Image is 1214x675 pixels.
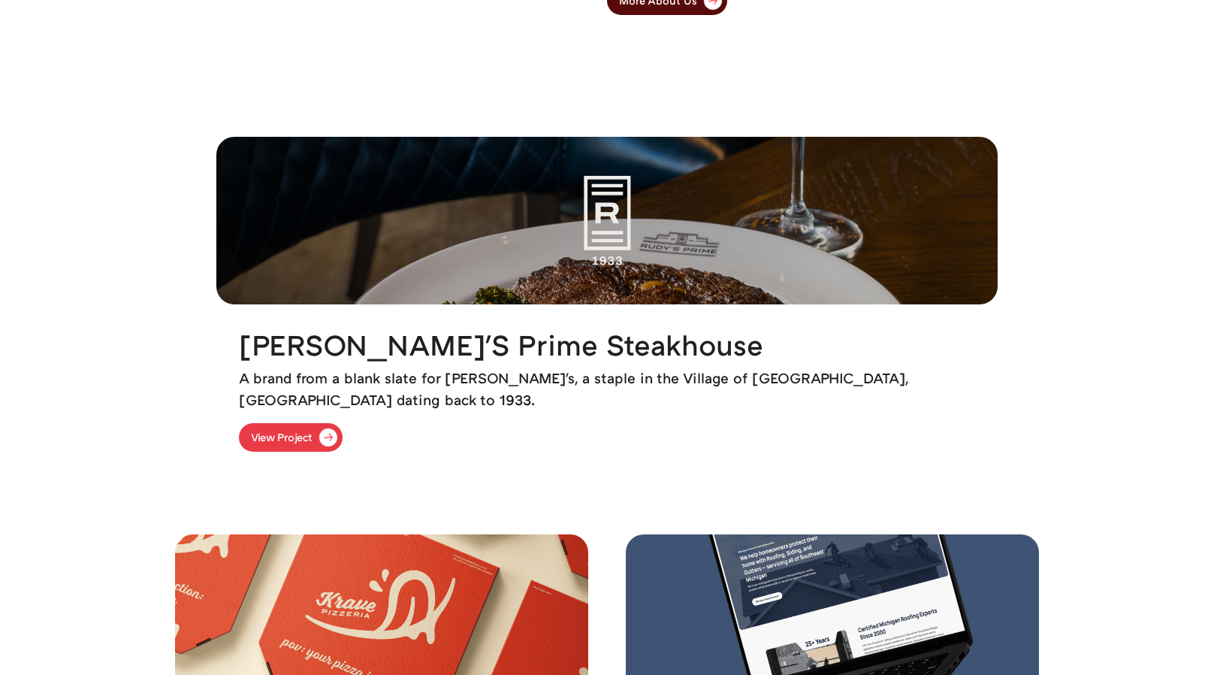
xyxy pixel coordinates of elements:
[239,423,343,452] a: View Project
[239,327,763,362] h2: [PERSON_NAME]'s Prime Steakhouse
[251,432,313,443] div: View Project
[239,368,975,411] p: A brand from a blank slate for [PERSON_NAME]'s, a staple in the Village of [GEOGRAPHIC_DATA], [GE...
